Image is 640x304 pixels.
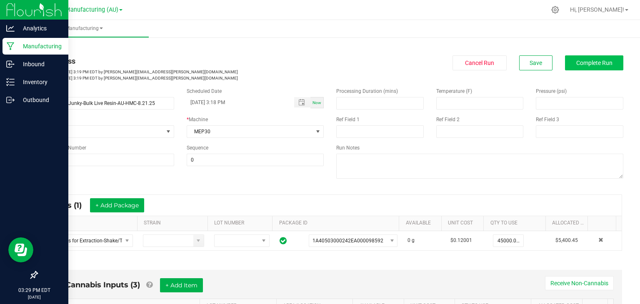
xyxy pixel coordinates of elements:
inline-svg: Inbound [6,60,15,68]
span: Processing Duration (mins) [336,88,398,94]
span: $5,400.45 [555,237,578,243]
p: Analytics [15,23,65,33]
p: Inventory [15,77,65,87]
a: Unit CostSortable [448,220,480,227]
span: Inputs (1) [47,201,90,210]
span: Run Notes [336,145,360,151]
inline-svg: Analytics [6,24,15,32]
p: [DATE] [4,294,65,300]
p: Manufacturing [15,41,65,51]
span: Toggle popup [294,97,310,107]
span: 0 [407,237,410,243]
a: QTY TO USESortable [490,220,542,227]
a: Allocated CostSortable [552,220,585,227]
a: Manufacturing [20,20,149,37]
span: g [412,237,415,243]
a: LOT NUMBERSortable [214,220,269,227]
iframe: Resource center [8,237,33,262]
p: Outbound [15,95,65,105]
span: Cancel Run [465,60,494,66]
span: NO DATA FOUND [43,234,133,247]
span: Scheduled Date [187,88,222,94]
inline-svg: Manufacturing [6,42,15,50]
span: Save [530,60,542,66]
span: Manufacturing [20,25,149,32]
button: Receive Non-Cannabis [545,276,614,290]
a: ITEMSortable [45,220,134,227]
span: In Sync [280,236,287,246]
span: Now [312,100,321,105]
div: In Progress [37,55,324,67]
span: Ref Field 3 [536,117,559,122]
span: Ref Field 2 [436,117,460,122]
input: Scheduled Datetime [187,97,286,107]
span: Ref Field 1 [336,117,360,122]
a: Sortable [595,220,613,227]
span: 1A40503000242EA000098592 [312,238,383,244]
span: $0.12001 [450,237,472,243]
span: Pressure (psi) [536,88,567,94]
inline-svg: Inventory [6,78,15,86]
button: Complete Run [565,55,623,70]
a: Add Non-Cannabis items that were also consumed in the run (e.g. gloves and packaging); Also add N... [146,280,152,289]
button: Save [519,55,552,70]
button: + Add Item [160,278,203,292]
p: Inbound [15,59,65,69]
button: + Add Package [90,198,144,212]
p: 03:29 PM EDT [4,287,65,294]
span: Non-Cannabis Inputs (3) [46,280,140,289]
span: Stash Manufacturing (AU) [48,6,118,13]
button: Cancel Run [452,55,507,70]
a: AVAILABLESortable [406,220,438,227]
span: Temperature (F) [436,88,472,94]
span: MEP30 [187,126,313,137]
div: Manage settings [550,6,560,14]
span: Machine [189,117,208,122]
span: Biomass for Extraction-Shake/Trim-Sock [44,235,122,247]
span: Extraction [37,126,163,137]
a: PACKAGE IDSortable [279,220,396,227]
p: [DATE] 3:19 PM EDT by [PERSON_NAME][EMAIL_ADDRESS][PERSON_NAME][DOMAIN_NAME] [37,69,324,75]
a: STRAINSortable [144,220,204,227]
span: Complete Run [576,60,612,66]
span: Sequence [187,145,208,151]
inline-svg: Outbound [6,96,15,104]
p: [DATE] 3:19 PM EDT by [PERSON_NAME][EMAIL_ADDRESS][PERSON_NAME][DOMAIN_NAME] [37,75,324,81]
span: Hi, [PERSON_NAME]! [570,6,624,13]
